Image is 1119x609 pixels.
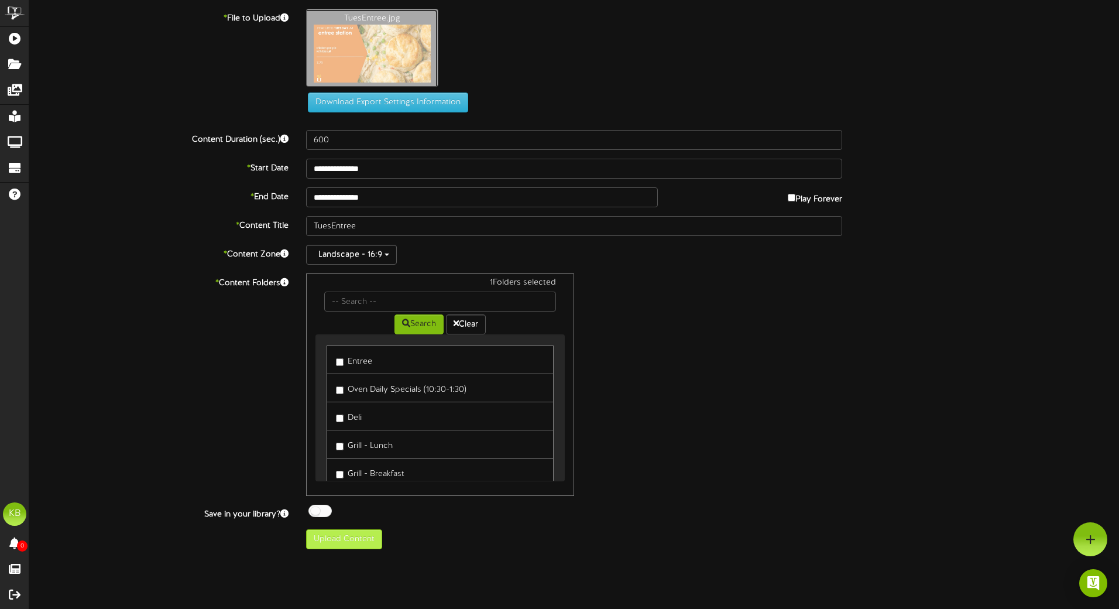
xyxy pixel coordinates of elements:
[20,245,297,261] label: Content Zone
[20,505,297,521] label: Save in your library?
[788,187,842,206] label: Play Forever
[336,380,466,396] label: Oven Daily Specials (10:30-1:30)
[336,352,372,368] label: Entree
[336,408,362,424] label: Deli
[336,386,344,394] input: Oven Daily Specials (10:30-1:30)
[20,273,297,289] label: Content Folders
[336,436,393,452] label: Grill - Lunch
[20,216,297,232] label: Content Title
[17,540,28,552] span: 0
[3,502,26,526] div: KB
[446,314,486,334] button: Clear
[20,187,297,203] label: End Date
[302,98,468,107] a: Download Export Settings Information
[336,464,404,480] label: Grill - Breakfast
[306,216,842,236] input: Title of this Content
[336,415,344,422] input: Deli
[336,471,344,478] input: Grill - Breakfast
[1079,569,1107,597] div: Open Intercom Messenger
[20,159,297,175] label: Start Date
[336,443,344,450] input: Grill - Lunch
[315,277,565,292] div: 1 Folders selected
[306,245,397,265] button: Landscape - 16:9
[20,9,297,25] label: File to Upload
[324,292,556,312] input: -- Search --
[20,130,297,146] label: Content Duration (sec.)
[308,93,468,112] button: Download Export Settings Information
[306,529,382,549] button: Upload Content
[394,314,444,334] button: Search
[336,358,344,366] input: Entree
[788,194,795,201] input: Play Forever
